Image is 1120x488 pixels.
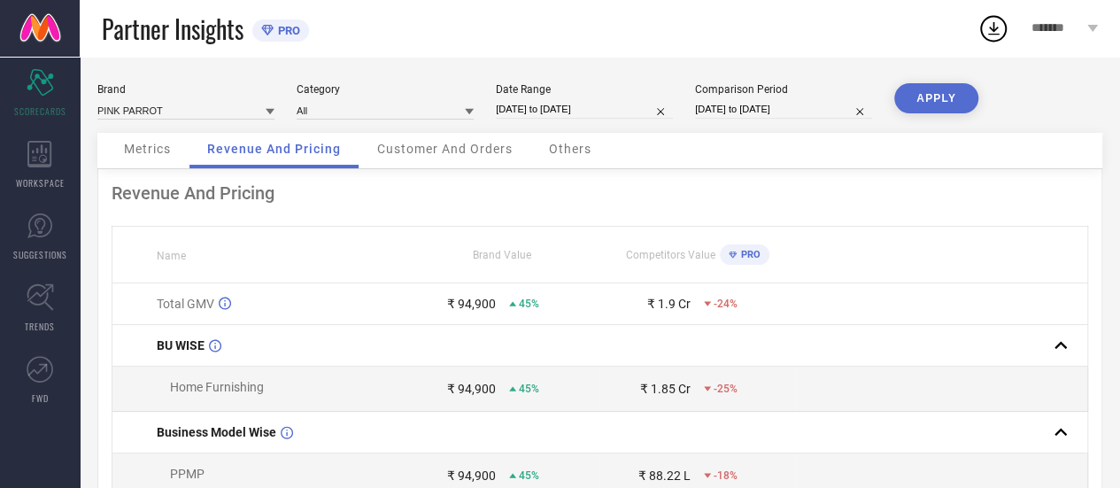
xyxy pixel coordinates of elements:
[157,250,186,262] span: Name
[157,338,205,352] span: BU WISE
[695,83,872,96] div: Comparison Period
[640,382,691,396] div: ₹ 1.85 Cr
[447,469,496,483] div: ₹ 94,900
[519,298,539,310] span: 45%
[170,380,264,394] span: Home Furnishing
[124,142,171,156] span: Metrics
[102,11,243,47] span: Partner Insights
[549,142,591,156] span: Others
[473,249,531,261] span: Brand Value
[157,425,276,439] span: Business Model Wise
[695,100,872,119] input: Select comparison period
[16,176,65,190] span: WORKSPACE
[32,391,49,405] span: FWD
[714,469,738,482] span: -18%
[13,248,67,261] span: SUGGESTIONS
[297,83,474,96] div: Category
[274,24,300,37] span: PRO
[894,83,978,113] button: APPLY
[447,297,496,311] div: ₹ 94,900
[207,142,341,156] span: Revenue And Pricing
[519,469,539,482] span: 45%
[157,297,214,311] span: Total GMV
[14,105,66,118] span: SCORECARDS
[626,249,715,261] span: Competitors Value
[977,12,1009,44] div: Open download list
[170,467,205,481] span: PPMP
[714,298,738,310] span: -24%
[647,297,691,311] div: ₹ 1.9 Cr
[447,382,496,396] div: ₹ 94,900
[377,142,513,156] span: Customer And Orders
[97,83,274,96] div: Brand
[496,83,673,96] div: Date Range
[496,100,673,119] input: Select date range
[638,469,691,483] div: ₹ 88.22 L
[714,383,738,395] span: -25%
[737,249,761,260] span: PRO
[519,383,539,395] span: 45%
[112,182,1088,204] div: Revenue And Pricing
[25,320,55,333] span: TRENDS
